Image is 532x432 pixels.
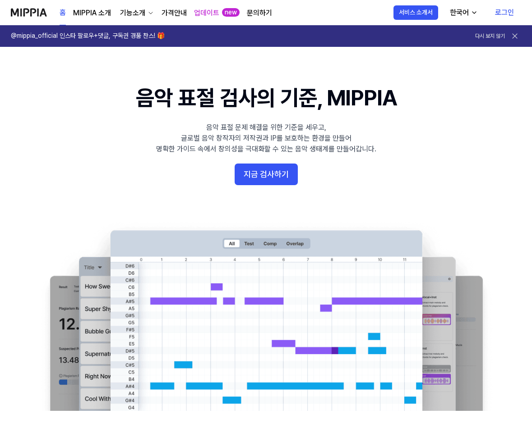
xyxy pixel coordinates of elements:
button: 기능소개 [118,8,154,18]
button: 다시 보지 않기 [475,32,505,40]
a: 홈 [60,0,66,25]
a: 문의하기 [247,8,272,18]
div: new [222,8,240,17]
div: 한국어 [448,7,471,18]
div: 음악 표절 문제 해결을 위한 기준을 세우고, 글로벌 음악 창작자의 저작권과 IP를 보호하는 환경을 만들어 명확한 가이드 속에서 창의성을 극대화할 수 있는 음악 생태계를 만들어... [156,122,376,155]
a: 업데이트 [194,8,219,18]
img: main Image [32,221,501,410]
button: 지금 검사하기 [235,164,298,185]
a: MIPPIA 소개 [73,8,111,18]
h1: 음악 표절 검사의 기준, MIPPIA [136,83,396,113]
div: 기능소개 [118,8,147,18]
button: 한국어 [443,4,483,22]
a: 가격안내 [162,8,187,18]
h1: @mippia_official 인스타 팔로우+댓글, 구독권 경품 찬스! 🎁 [11,32,165,41]
button: 서비스 소개서 [393,5,438,20]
